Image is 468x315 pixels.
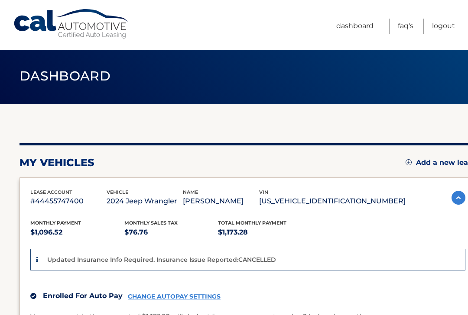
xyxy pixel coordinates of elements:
p: $1,173.28 [218,226,312,238]
span: lease account [30,189,72,195]
a: Dashboard [336,19,374,34]
span: Total Monthly Payment [218,220,286,226]
span: Enrolled For Auto Pay [43,292,123,300]
p: [PERSON_NAME] [183,195,259,207]
h2: my vehicles [19,156,94,169]
p: $1,096.52 [30,226,124,238]
img: add.svg [406,159,412,165]
p: Updated Insurance Info Required. Insurance Issue Reported:CANCELLED [47,256,276,264]
a: Logout [432,19,455,34]
span: vehicle [107,189,128,195]
p: $76.76 [124,226,218,238]
span: Dashboard [19,68,110,84]
span: Monthly Payment [30,220,81,226]
span: vin [259,189,268,195]
a: FAQ's [398,19,413,34]
span: Monthly sales Tax [124,220,178,226]
span: name [183,189,198,195]
p: 2024 Jeep Wrangler [107,195,183,207]
p: [US_VEHICLE_IDENTIFICATION_NUMBER] [259,195,406,207]
img: accordion-active.svg [452,191,465,205]
a: CHANGE AUTOPAY SETTINGS [128,293,221,300]
img: check.svg [30,293,36,299]
p: #44455747400 [30,195,107,207]
a: Cal Automotive [13,9,130,39]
